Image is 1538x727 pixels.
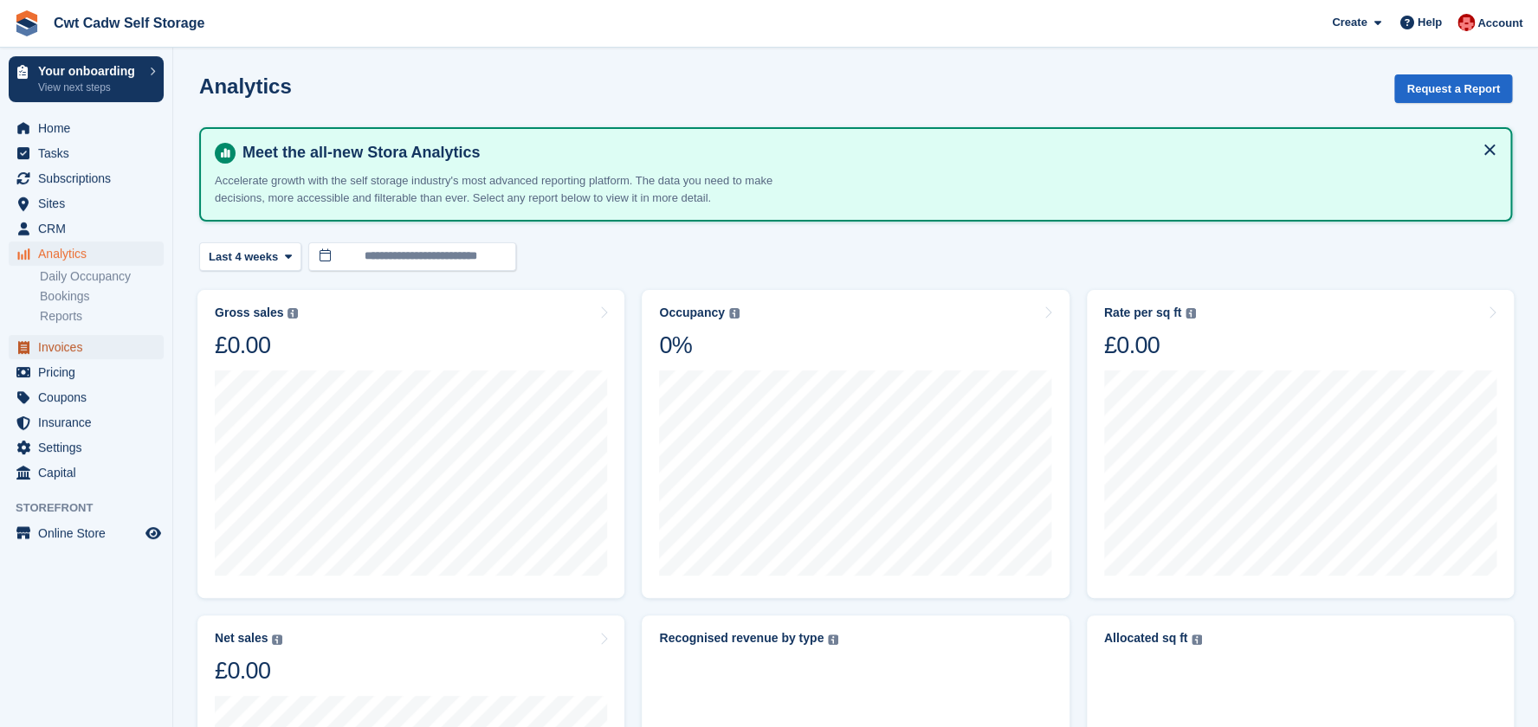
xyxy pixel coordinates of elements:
[1394,74,1512,103] button: Request a Report
[38,241,142,266] span: Analytics
[236,143,1496,163] h4: Meet the all-new Stora Analytics
[659,306,724,320] div: Occupancy
[9,435,164,460] a: menu
[9,191,164,216] a: menu
[9,56,164,102] a: Your onboarding View next steps
[659,331,739,360] div: 0%
[209,248,278,266] span: Last 4 weeks
[9,241,164,266] a: menu
[9,335,164,359] a: menu
[38,435,142,460] span: Settings
[38,216,142,241] span: CRM
[215,172,821,206] p: Accelerate growth with the self storage industry's most advanced reporting platform. The data you...
[40,308,164,325] a: Reports
[9,410,164,434] a: menu
[215,631,268,646] div: Net sales
[199,74,292,98] h2: Analytics
[14,10,40,36] img: stora-icon-8386f47178a22dfd0bd8f6a31ec36ba5ce8667c1dd55bd0f319d3a0aa187defe.svg
[288,308,298,318] img: icon-info-grey-7440780725fd019a000dd9b08b2336e03edf1995a4989e88bcd33f0948082b44.svg
[199,242,301,271] button: Last 4 weeks
[9,521,164,545] a: menu
[1418,14,1442,31] span: Help
[38,335,142,359] span: Invoices
[38,360,142,384] span: Pricing
[215,306,283,320] div: Gross sales
[1332,14,1367,31] span: Create
[38,141,142,165] span: Tasks
[215,331,298,360] div: £0.00
[1104,631,1187,646] div: Allocated sq ft
[40,288,164,305] a: Bookings
[828,634,838,645] img: icon-info-grey-7440780725fd019a000dd9b08b2336e03edf1995a4989e88bcd33f0948082b44.svg
[1477,15,1522,32] span: Account
[38,191,142,216] span: Sites
[9,116,164,140] a: menu
[659,631,824,646] div: Recognised revenue by type
[38,80,141,95] p: View next steps
[38,385,142,409] span: Coupons
[38,410,142,434] span: Insurance
[9,360,164,384] a: menu
[9,460,164,485] a: menu
[38,521,142,545] span: Online Store
[1186,308,1196,318] img: icon-info-grey-7440780725fd019a000dd9b08b2336e03edf1995a4989e88bcd33f0948082b44.svg
[1192,634,1202,645] img: icon-info-grey-7440780725fd019a000dd9b08b2336e03edf1995a4989e88bcd33f0948082b44.svg
[1457,14,1475,31] img: Rhian Davies
[9,385,164,409] a: menu
[729,308,740,318] img: icon-info-grey-7440780725fd019a000dd9b08b2336e03edf1995a4989e88bcd33f0948082b44.svg
[38,65,141,77] p: Your onboarding
[1104,331,1196,360] div: £0.00
[47,9,211,37] a: Cwt Cadw Self Storage
[9,141,164,165] a: menu
[38,116,142,140] span: Home
[16,499,172,517] span: Storefront
[1104,306,1181,320] div: Rate per sq ft
[40,268,164,285] a: Daily Occupancy
[9,216,164,241] a: menu
[9,166,164,190] a: menu
[38,166,142,190] span: Subscriptions
[143,523,164,544] a: Preview store
[38,460,142,485] span: Capital
[272,634,282,645] img: icon-info-grey-7440780725fd019a000dd9b08b2336e03edf1995a4989e88bcd33f0948082b44.svg
[215,656,282,685] div: £0.00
